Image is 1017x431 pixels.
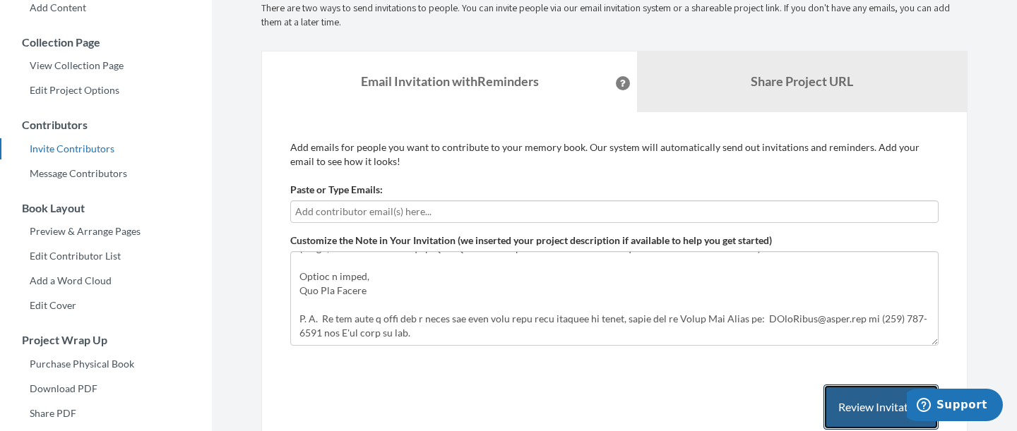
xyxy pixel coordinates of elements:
[907,389,1003,424] iframe: Opens a widget where you can chat to one of our agents
[751,73,853,89] b: Share Project URL
[290,183,383,197] label: Paste or Type Emails:
[290,233,772,248] label: Customize the Note in Your Invitation (we inserted your project description if available to help ...
[823,384,939,430] button: Review Invitation
[1,202,212,214] h3: Book Layout
[1,119,212,131] h3: Contributors
[1,36,212,49] h3: Collection Page
[361,73,539,89] strong: Email Invitation with Reminders
[290,251,939,346] textarea: Lo ipsumdol! Sit ame consect adip Elitse Doe te incidid 14 utlab etd magn aliqu?! Enim ad'm veni,...
[261,1,968,30] p: There are two ways to send invitations to people. You can invite people via our email invitation ...
[290,140,939,169] p: Add emails for people you want to contribute to your memory book. Our system will automatically s...
[295,204,934,219] input: Add contributor email(s) here...
[1,334,212,346] h3: Project Wrap Up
